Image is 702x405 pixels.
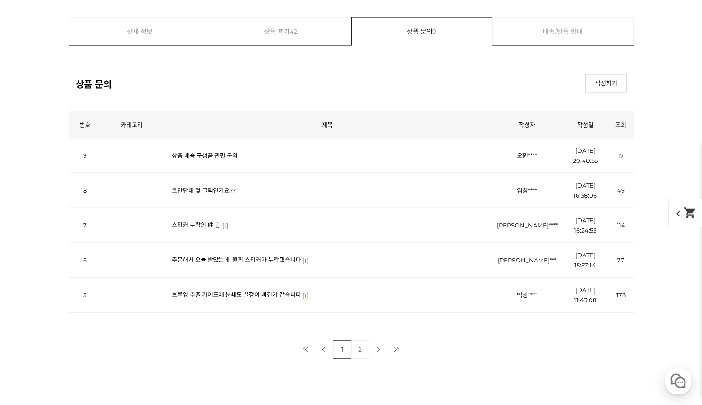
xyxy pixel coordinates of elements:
[172,152,238,159] a: 상품 배송 구성품 관련 문의
[69,243,101,278] td: 6
[172,221,213,228] a: 스티커 누락의 件
[69,111,101,139] th: 번호
[69,278,101,313] td: 5
[369,340,388,359] a: 다음 페이지
[562,139,608,173] td: [DATE] 20:40:55
[352,18,492,45] a: 상품 문의9
[585,74,627,93] a: 작성하기
[296,340,314,359] a: 첫 페이지
[608,173,634,208] td: 49
[608,111,634,139] th: 조회
[101,111,163,139] th: 카테고리
[608,139,634,173] td: 17
[562,111,608,139] th: 작성일
[562,243,608,278] td: [DATE] 15:57:14
[562,278,608,313] td: [DATE] 11:43:08
[432,18,437,45] span: 9
[172,291,301,298] a: 브루잉 추출 가이드에 분쇄도 설정이 빠진거 같습니다
[333,340,351,359] a: 1
[303,290,309,300] span: [1]
[210,18,351,45] a: 상품 후기42
[608,208,634,243] td: 114
[493,18,633,45] a: 배송/반품 안내
[136,305,158,312] span: Settings
[61,291,118,314] a: Messages
[351,340,369,359] a: 2
[303,255,309,266] span: [1]
[76,305,103,312] span: Messages
[222,221,228,231] span: [1]
[492,111,562,139] th: 작성자
[76,77,112,90] h2: 상품 문의
[69,139,101,173] td: 9
[608,278,634,313] td: 178
[562,173,608,208] td: [DATE] 16:38:06
[69,173,101,208] td: 8
[69,208,101,243] td: 7
[388,340,406,359] a: 마지막 페이지
[608,243,634,278] td: 77
[3,291,61,314] a: Home
[562,208,608,243] td: [DATE] 16:24:55
[118,291,176,314] a: Settings
[69,18,210,45] a: 상세 정보
[215,222,220,228] img: 파일첨부
[492,243,562,278] td: [PERSON_NAME]***
[172,256,301,263] a: 주문해서 오늘 받았는데, 월픽 스티커가 누락됐습니다
[163,111,492,139] th: 제목
[314,340,333,359] a: 이전 페이지
[684,206,696,219] mat-icon: shopping_cart
[23,305,39,312] span: Home
[290,18,298,45] span: 42
[172,187,236,194] a: 코만단테 몇 클릭인가요??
